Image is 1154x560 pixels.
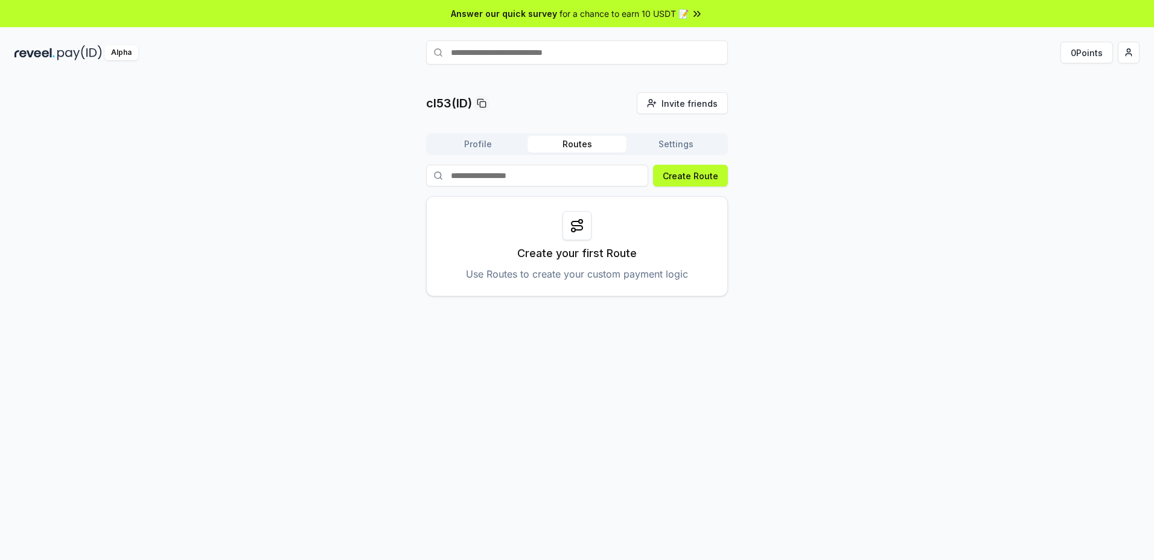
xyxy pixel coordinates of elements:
[517,245,637,262] p: Create your first Route
[104,45,138,60] div: Alpha
[661,97,718,110] span: Invite friends
[1060,42,1113,63] button: 0Points
[426,95,472,112] p: cl53(ID)
[466,267,688,281] p: Use Routes to create your custom payment logic
[653,165,728,186] button: Create Route
[637,92,728,114] button: Invite friends
[57,45,102,60] img: pay_id
[528,136,626,153] button: Routes
[626,136,725,153] button: Settings
[14,45,55,60] img: reveel_dark
[429,136,528,153] button: Profile
[559,7,689,20] span: for a chance to earn 10 USDT 📝
[451,7,557,20] span: Answer our quick survey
